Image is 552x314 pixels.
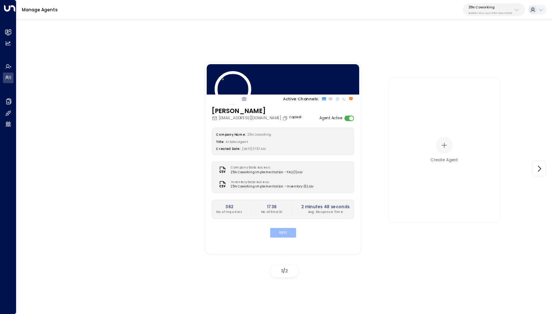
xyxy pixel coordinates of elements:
label: Company Data Access: [231,166,300,170]
img: 84_headshot.jpg [214,71,251,108]
p: 25N Coworking [468,5,512,9]
p: Avg. Response Time [301,210,349,214]
div: / [271,265,298,277]
label: Company Name: [216,132,246,136]
div: [EMAIL_ADDRESS][DOMAIN_NAME] [212,116,302,121]
span: Copied! [289,116,302,121]
span: 25N Coworking [247,132,271,136]
h3: [PERSON_NAME] [212,106,302,116]
p: No. of Emails [261,210,283,214]
span: [DATE] 01:51 AM [242,147,265,151]
p: No. of Inquiries [216,210,242,214]
button: 25N Coworking3b9800f4-81ca-4ec0-8758-72fbe4763f36 [463,3,525,16]
button: Copy [282,116,302,121]
h2: 1736 [261,203,283,210]
p: 3b9800f4-81ca-4ec0-8758-72fbe4763f36 [468,12,512,15]
button: Edit [270,228,296,237]
label: Title: [216,140,224,144]
span: 25N Coworking Implementation - Inventory (6).csv [231,185,314,189]
h2: 2 minutes 48 seconds [301,203,349,210]
span: 25N Coworking Implementation - FAQ (1).csv [231,170,303,175]
span: 2 [285,268,288,274]
h2: 362 [216,203,242,210]
span: 1 [281,268,283,274]
a: Manage Agents [22,7,58,13]
p: Active Channels: [283,96,319,102]
span: AI Sales Agent [226,140,248,144]
label: Created Date: [216,147,240,151]
div: Create Agent [431,157,458,163]
label: Agent Active [319,116,342,121]
label: Inventory Data Access: [231,180,311,185]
